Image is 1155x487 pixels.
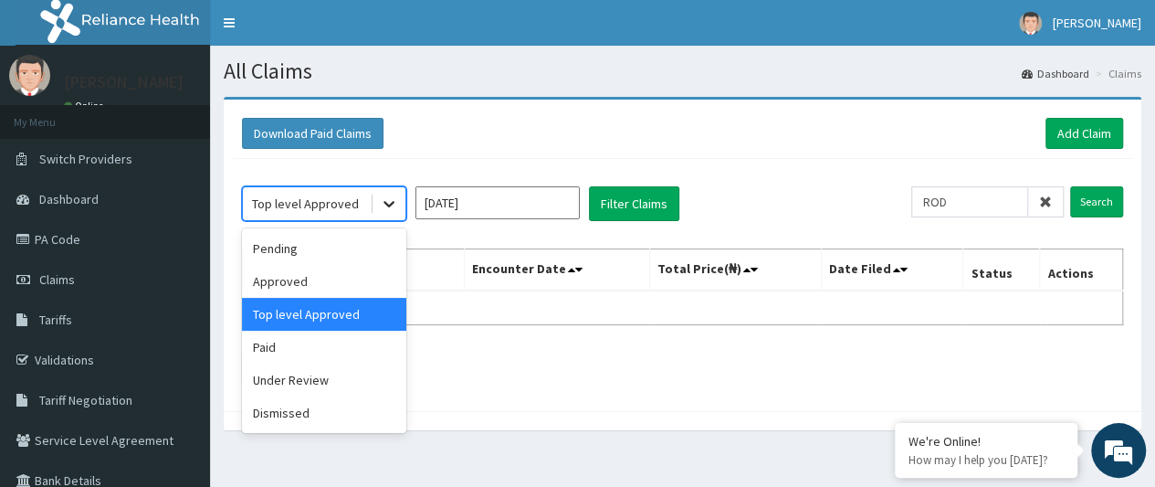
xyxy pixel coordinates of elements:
[39,151,132,167] span: Switch Providers
[1022,66,1089,81] a: Dashboard
[224,59,1141,83] h1: All Claims
[1091,66,1141,81] li: Claims
[242,232,406,265] div: Pending
[1019,12,1042,35] img: User Image
[9,307,348,371] textarea: Type your message and hit 'Enter'
[242,118,383,149] button: Download Paid Claims
[242,298,406,331] div: Top level Approved
[649,249,821,291] th: Total Price(₦)
[589,186,679,221] button: Filter Claims
[1040,249,1123,291] th: Actions
[95,102,307,126] div: Chat with us now
[252,195,359,213] div: Top level Approved
[963,249,1040,291] th: Status
[821,249,963,291] th: Date Filed
[39,271,75,288] span: Claims
[908,433,1064,450] div: We're Online!
[1045,118,1123,149] a: Add Claim
[908,452,1064,468] p: How may I help you today?
[242,397,406,429] div: Dismissed
[39,312,72,328] span: Tariffs
[242,265,406,298] div: Approved
[106,134,252,319] span: We're online!
[9,55,50,96] img: User Image
[911,186,1028,217] input: Search by HMO ID
[242,331,406,364] div: Paid
[1070,186,1123,217] input: Search
[415,186,580,219] input: Select Month and Year
[242,364,406,397] div: Under Review
[64,74,184,90] p: [PERSON_NAME]
[34,91,74,137] img: d_794563401_company_1708531726252_794563401
[64,100,108,112] a: Online
[39,392,132,408] span: Tariff Negotiation
[299,9,343,53] div: Minimize live chat window
[39,191,99,207] span: Dashboard
[1053,15,1141,31] span: [PERSON_NAME]
[464,249,649,291] th: Encounter Date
